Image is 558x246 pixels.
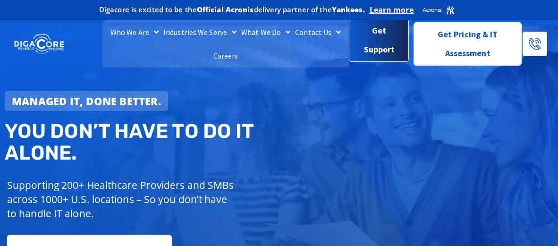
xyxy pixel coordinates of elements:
[239,20,293,44] a: What We Do
[370,5,414,15] a: Learn more
[421,25,514,63] span: Get Pricing & IT Assessment
[414,22,521,66] a: Get Pricing & IT Assessment
[211,44,241,68] a: Careers
[5,120,285,164] h2: You don’t have to do IT alone.
[422,5,455,15] img: Acronis
[293,20,343,44] a: Contact Us
[161,20,239,44] a: Industries We Serve
[102,20,349,68] nav: Menu
[357,21,401,59] span: Get Support
[14,33,64,55] img: DigaCore Technology Consulting
[5,91,168,111] a: Managed IT, done better.
[99,6,365,13] h2: Digacore is excited to be the delivery partner of the
[12,94,161,108] strong: Managed IT, done better.
[332,5,365,14] b: Yankees.
[108,20,161,44] a: Who We Are
[197,5,254,14] b: Official Acronis
[349,18,409,62] a: Get Support
[7,178,234,221] p: Supporting 200+ Healthcare Providers and SMBs across 1000+ U.S. locations – So you don’t have to ...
